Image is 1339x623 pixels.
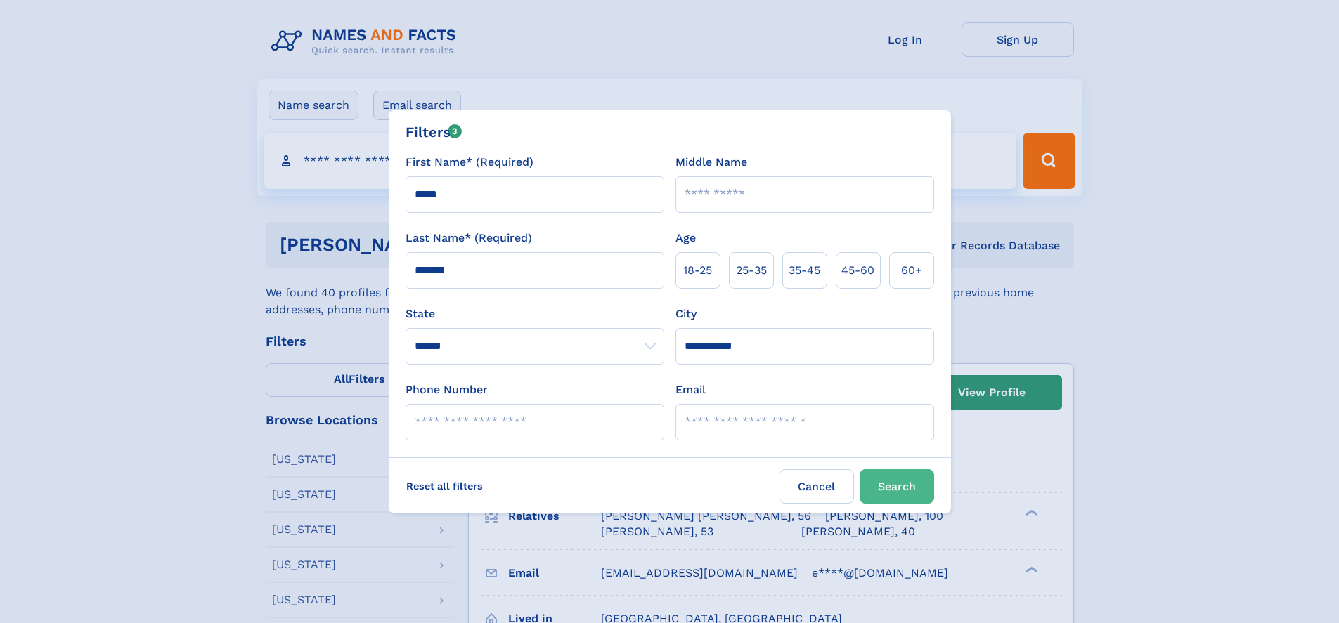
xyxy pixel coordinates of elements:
label: Middle Name [675,154,747,171]
span: 18‑25 [683,262,712,279]
div: Filters [406,122,462,143]
span: 45‑60 [841,262,874,279]
label: Reset all filters [397,469,492,503]
span: 35‑45 [789,262,820,279]
button: Search [860,469,934,504]
label: Cancel [780,469,854,504]
label: Email [675,381,706,398]
label: Last Name* (Required) [406,230,532,247]
label: Age [675,230,696,247]
label: First Name* (Required) [406,154,533,171]
label: State [406,306,664,322]
label: Phone Number [406,381,488,398]
span: 60+ [901,262,922,279]
label: City [675,306,697,322]
span: 25‑35 [736,262,767,279]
